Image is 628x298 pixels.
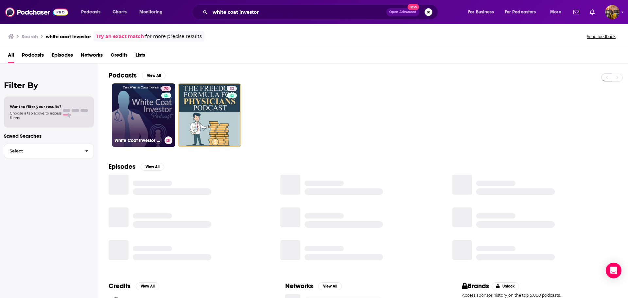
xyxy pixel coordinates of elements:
button: Unlock [492,282,519,290]
button: open menu [500,7,546,17]
a: EpisodesView All [109,163,164,171]
img: User Profile [605,5,619,19]
a: Show notifications dropdown [571,7,582,18]
span: For Podcasters [505,8,536,17]
a: NetworksView All [285,282,342,290]
input: Search podcasts, credits, & more... [210,7,386,17]
button: View All [142,72,166,79]
span: Monitoring [139,8,163,17]
a: Try an exact match [96,33,144,40]
span: Logged in as hratnayake [605,5,619,19]
button: View All [136,282,159,290]
p: Saved Searches [4,133,94,139]
h2: Filter By [4,80,94,90]
span: Choose a tab above to access filters. [10,111,61,120]
span: More [550,8,561,17]
button: open menu [135,7,171,17]
span: Want to filter your results? [10,104,61,109]
h3: white coat investor [46,33,91,40]
button: View All [141,163,164,171]
a: Networks [81,50,103,63]
h2: Brands [462,282,489,290]
button: Open AdvancedNew [386,8,419,16]
p: Access sponsor history on the top 5,000 podcasts. [462,293,618,298]
h3: White Coat Investor Podcast [114,138,162,143]
h2: Episodes [109,163,135,171]
a: CreditsView All [109,282,159,290]
img: Podchaser - Follow, Share and Rate Podcasts [5,6,68,18]
span: Select [4,149,80,153]
a: Podcasts [22,50,44,63]
a: Show notifications dropdown [587,7,597,18]
a: Credits [111,50,128,63]
button: Send feedback [585,34,618,39]
a: 70White Coat Investor Podcast [112,83,175,147]
span: for more precise results [145,33,202,40]
h2: Credits [109,282,131,290]
span: Charts [113,8,127,17]
a: Lists [135,50,145,63]
h2: Podcasts [109,71,137,79]
button: open menu [77,7,109,17]
a: Charts [108,7,131,17]
button: Select [4,144,94,158]
div: Open Intercom Messenger [606,263,621,278]
h3: Search [22,33,38,40]
button: View All [318,282,342,290]
h2: Networks [285,282,313,290]
button: Show profile menu [605,5,619,19]
span: For Business [468,8,494,17]
span: New [408,4,419,10]
a: PodcastsView All [109,71,166,79]
button: open menu [546,7,569,17]
a: 32 [178,83,241,147]
div: Search podcasts, credits, & more... [198,5,444,20]
a: 70 [161,86,171,91]
button: open menu [463,7,502,17]
a: All [8,50,14,63]
span: Open Advanced [389,10,416,14]
a: 32 [227,86,237,91]
span: 70 [164,86,168,92]
a: Episodes [52,50,73,63]
span: Podcasts [81,8,100,17]
span: 32 [230,86,234,92]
